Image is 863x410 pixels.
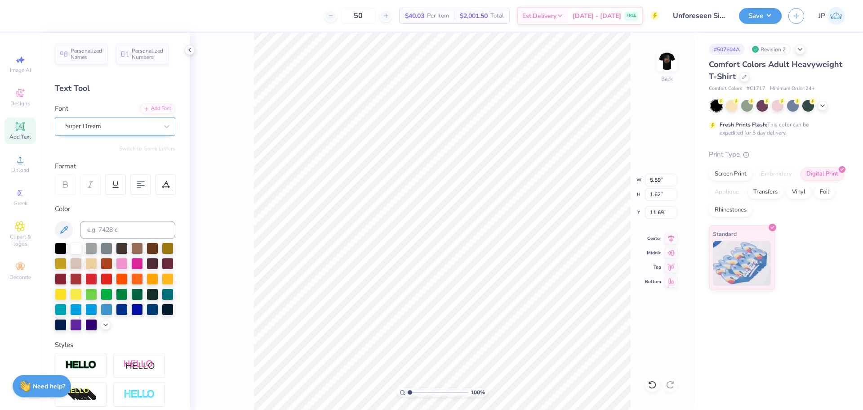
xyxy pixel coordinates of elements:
[709,185,745,199] div: Applique
[55,204,175,214] div: Color
[13,200,27,207] span: Greek
[661,75,673,83] div: Back
[713,241,771,286] img: Standard
[709,44,745,55] div: # 507604A
[819,7,845,25] a: JP
[709,149,845,160] div: Print Type
[658,52,676,70] img: Back
[801,167,844,181] div: Digital Print
[55,340,175,350] div: Styles
[645,235,661,242] span: Center
[755,167,798,181] div: Embroidery
[720,121,830,137] div: This color can be expedited for 5 day delivery.
[140,104,175,114] div: Add Font
[720,121,767,128] strong: Fresh Prints Flash:
[786,185,811,199] div: Vinyl
[11,167,29,174] span: Upload
[739,8,782,24] button: Save
[770,85,815,93] span: Minimum Order: 24 +
[4,233,36,248] span: Clipart & logos
[9,274,31,281] span: Decorate
[80,221,175,239] input: e.g. 7428 c
[827,7,845,25] img: John Paul Torres
[55,104,68,114] label: Font
[124,389,155,400] img: Negative Space
[627,13,636,19] span: FREE
[713,229,737,239] span: Standard
[65,360,97,370] img: Stroke
[132,48,164,60] span: Personalized Numbers
[709,59,842,82] span: Comfort Colors Adult Heavyweight T-Shirt
[747,85,765,93] span: # C1717
[10,67,31,74] span: Image AI
[709,167,752,181] div: Screen Print
[645,264,661,270] span: Top
[749,44,791,55] div: Revision 2
[460,11,488,21] span: $2,001.50
[33,382,65,391] strong: Need help?
[666,7,732,25] input: Untitled Design
[119,145,175,152] button: Switch to Greek Letters
[645,250,661,256] span: Middle
[65,387,97,402] img: 3d Illusion
[471,388,485,396] span: 100 %
[9,133,31,140] span: Add Text
[490,11,504,21] span: Total
[645,279,661,285] span: Bottom
[819,11,825,21] span: JP
[522,11,556,21] span: Est. Delivery
[427,11,449,21] span: Per Item
[747,185,783,199] div: Transfers
[341,8,376,24] input: – –
[709,85,742,93] span: Comfort Colors
[709,203,752,217] div: Rhinestones
[573,11,621,21] span: [DATE] - [DATE]
[124,360,155,371] img: Shadow
[814,185,835,199] div: Foil
[71,48,102,60] span: Personalized Names
[405,11,424,21] span: $40.03
[55,161,176,171] div: Format
[10,100,30,107] span: Designs
[55,82,175,95] div: Text Tool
